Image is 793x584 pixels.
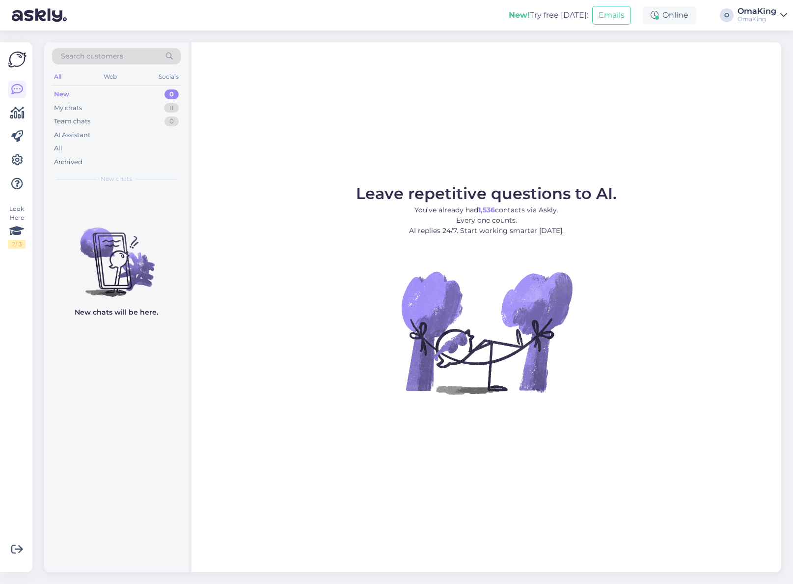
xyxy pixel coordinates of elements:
[509,10,530,20] b: New!
[478,205,495,214] b: 1,536
[8,50,27,69] img: Askly Logo
[61,51,123,61] span: Search customers
[54,130,90,140] div: AI Assistant
[720,8,734,22] div: O
[592,6,631,25] button: Emails
[54,117,90,126] div: Team chats
[643,6,696,24] div: Online
[164,103,179,113] div: 11
[54,103,82,113] div: My chats
[509,9,588,21] div: Try free [DATE]:
[356,184,617,203] span: Leave repetitive questions to AI.
[54,89,69,99] div: New
[101,175,132,183] span: New chats
[738,7,787,23] a: OmaKingOmaKing
[738,7,776,15] div: OmaKing
[157,70,181,83] div: Socials
[398,244,575,421] img: No Chat active
[738,15,776,23] div: OmaKing
[164,89,179,99] div: 0
[8,204,26,249] div: Look Here
[8,240,26,249] div: 2 / 3
[164,117,179,126] div: 0
[102,70,119,83] div: Web
[54,157,82,167] div: Archived
[44,210,189,298] img: No chats
[52,70,63,83] div: All
[75,307,158,318] p: New chats will be here.
[54,144,62,153] div: All
[356,205,617,236] p: You’ve already had contacts via Askly. Every one counts. AI replies 24/7. Start working smarter [...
